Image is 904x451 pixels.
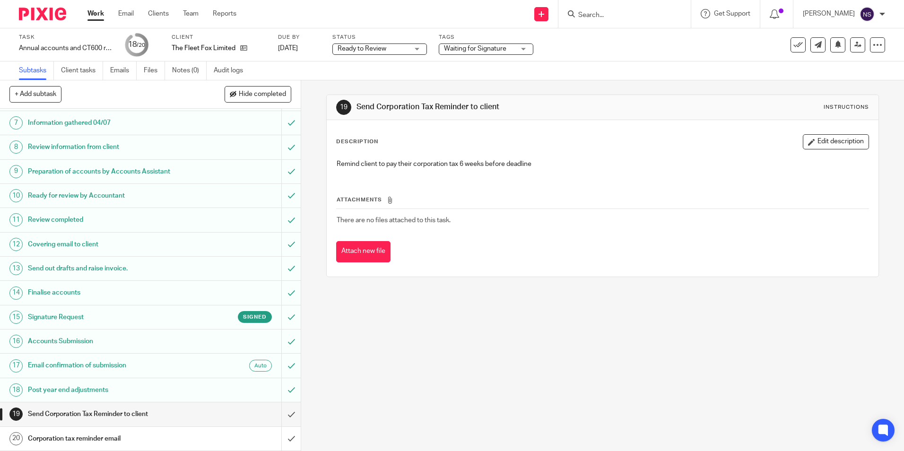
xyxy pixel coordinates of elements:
[9,311,23,324] div: 15
[183,9,199,18] a: Team
[278,45,298,52] span: [DATE]
[9,408,23,421] div: 19
[19,34,113,41] label: Task
[860,7,875,22] img: svg%3E
[148,9,169,18] a: Clients
[28,189,191,203] h1: Ready for review by Accountant
[9,165,23,178] div: 9
[28,261,191,276] h1: Send out drafts and raise invoice.
[19,61,54,80] a: Subtasks
[243,313,267,321] span: Signed
[9,383,23,397] div: 18
[336,241,391,262] button: Attach new file
[9,116,23,130] div: 7
[128,39,145,50] div: 18
[87,9,104,18] a: Work
[332,34,427,41] label: Status
[249,360,272,372] div: Auto
[172,34,266,41] label: Client
[214,61,250,80] a: Audit logs
[28,237,191,252] h1: Covering email to client
[28,140,191,154] h1: Review information from client
[213,9,236,18] a: Reports
[9,286,23,300] div: 14
[28,286,191,300] h1: Finalise accounts
[19,8,66,20] img: Pixie
[337,159,868,169] p: Remind client to pay their corporation tax 6 weeks before deadline
[439,34,533,41] label: Tags
[28,213,191,227] h1: Review completed
[337,217,451,224] span: There are no files attached to this task.
[577,11,662,20] input: Search
[714,10,750,17] span: Get Support
[9,335,23,348] div: 16
[144,61,165,80] a: Files
[9,213,23,226] div: 11
[172,61,207,80] a: Notes (0)
[28,334,191,348] h1: Accounts Submission
[336,100,351,115] div: 19
[444,45,506,52] span: Waiting for Signature
[338,45,386,52] span: Ready to Review
[118,9,134,18] a: Email
[28,116,191,130] h1: Information gathered 04/07
[9,359,23,373] div: 17
[239,91,286,98] span: Hide completed
[61,61,103,80] a: Client tasks
[337,197,382,202] span: Attachments
[110,61,137,80] a: Emails
[9,140,23,154] div: 8
[336,138,378,146] p: Description
[28,165,191,179] h1: Preparation of accounts by Accounts Assistant
[803,134,869,149] button: Edit description
[9,189,23,202] div: 10
[9,86,61,102] button: + Add subtask
[9,262,23,275] div: 13
[28,358,191,373] h1: Email confirmation of submission
[225,86,291,102] button: Hide completed
[172,43,235,53] p: The Fleet Fox Limited
[278,34,321,41] label: Due by
[803,9,855,18] p: [PERSON_NAME]
[28,407,191,421] h1: Send Corporation Tax Reminder to client
[28,310,191,324] h1: Signature Request
[137,43,145,48] small: /20
[356,102,623,112] h1: Send Corporation Tax Reminder to client
[9,238,23,251] div: 12
[19,43,113,53] div: Annual accounts and CT600 return - NON BOOKKEEPING CLIENTS
[28,432,191,446] h1: Corporation tax reminder email
[824,104,869,111] div: Instructions
[28,383,191,397] h1: Post year end adjustments
[9,432,23,445] div: 20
